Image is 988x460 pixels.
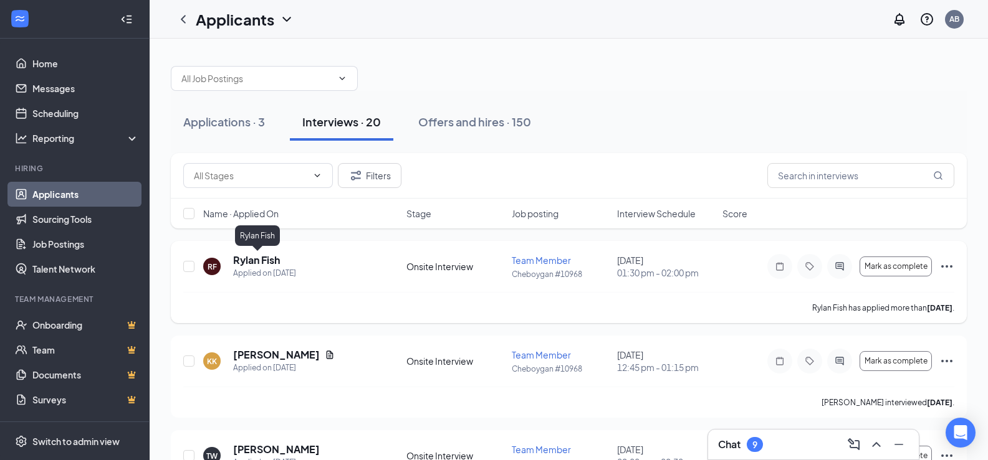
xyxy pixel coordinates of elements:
[802,356,817,366] svg: Tag
[892,12,907,27] svg: Notifications
[32,232,139,256] a: Job Postings
[869,437,884,452] svg: ChevronUp
[233,253,280,267] h5: Rylan Fish
[927,303,952,312] b: [DATE]
[865,357,928,365] span: Mark as complete
[617,349,715,373] div: [DATE]
[302,114,381,129] div: Interviews · 20
[832,261,847,271] svg: ActiveChat
[752,439,757,450] div: 9
[946,418,976,448] div: Open Intercom Messenger
[208,261,217,272] div: RF
[617,207,696,220] span: Interview Schedule
[891,437,906,452] svg: Minimize
[617,266,715,279] span: 01:30 pm - 02:00 pm
[847,437,861,452] svg: ComposeMessage
[14,12,26,25] svg: WorkstreamLogo
[337,73,347,83] svg: ChevronDown
[406,260,504,273] div: Onsite Interview
[233,267,296,279] div: Applied on [DATE]
[933,171,943,181] svg: MagnifyingGlass
[949,14,959,24] div: AB
[325,350,335,360] svg: Document
[939,354,954,368] svg: Ellipses
[617,254,715,279] div: [DATE]
[183,114,265,129] div: Applications · 3
[802,261,817,271] svg: Tag
[279,12,294,27] svg: ChevronDown
[860,256,932,276] button: Mark as complete
[832,356,847,366] svg: ActiveChat
[235,225,280,246] div: Rylan Fish
[512,255,571,266] span: Team Member
[772,356,787,366] svg: Note
[203,207,279,220] span: Name · Applied On
[32,51,139,76] a: Home
[15,435,27,448] svg: Settings
[889,434,909,454] button: Minimize
[32,312,139,337] a: OnboardingCrown
[32,362,139,387] a: DocumentsCrown
[348,168,363,183] svg: Filter
[32,76,139,101] a: Messages
[32,337,139,362] a: TeamCrown
[767,163,954,188] input: Search in interviews
[32,387,139,412] a: SurveysCrown
[15,132,27,144] svg: Analysis
[233,443,320,456] h5: [PERSON_NAME]
[207,356,217,367] div: KK
[32,256,139,281] a: Talent Network
[919,12,934,27] svg: QuestionInfo
[418,114,531,129] div: Offers and hires · 150
[844,434,864,454] button: ComposeMessage
[822,397,954,408] p: [PERSON_NAME] interviewed .
[120,13,133,26] svg: Collapse
[927,398,952,407] b: [DATE]
[866,434,886,454] button: ChevronUp
[772,261,787,271] svg: Note
[32,182,139,207] a: Applicants
[406,207,431,220] span: Stage
[194,169,307,182] input: All Stages
[512,269,610,279] p: Cheboygan #10968
[860,351,932,371] button: Mark as complete
[512,364,610,374] p: Cheboygan #10968
[32,101,139,126] a: Scheduling
[32,132,140,144] div: Reporting
[181,72,332,85] input: All Job Postings
[812,303,954,313] p: Rylan Fish has applied more than .
[939,259,954,274] svg: Ellipses
[32,207,139,232] a: Sourcing Tools
[722,207,747,220] span: Score
[512,444,571,455] span: Team Member
[312,171,322,181] svg: ChevronDown
[15,294,137,304] div: Team Management
[617,361,715,373] span: 12:45 pm - 01:15 pm
[32,435,120,448] div: Switch to admin view
[15,163,137,174] div: Hiring
[718,438,741,451] h3: Chat
[233,348,320,362] h5: [PERSON_NAME]
[176,12,191,27] svg: ChevronLeft
[338,163,401,188] button: Filter Filters
[512,349,571,360] span: Team Member
[406,355,504,367] div: Onsite Interview
[865,262,928,271] span: Mark as complete
[512,207,559,220] span: Job posting
[196,9,274,30] h1: Applicants
[233,362,335,374] div: Applied on [DATE]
